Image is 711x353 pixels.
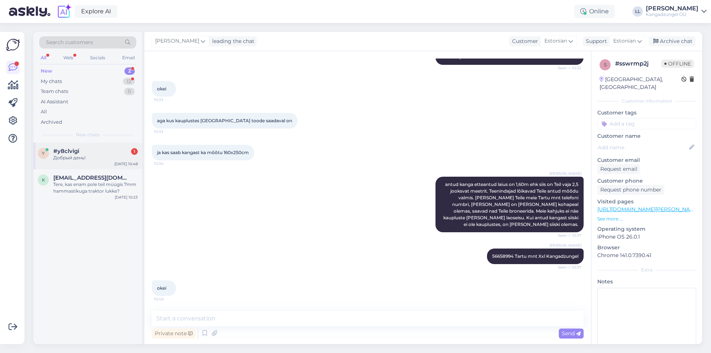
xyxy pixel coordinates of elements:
img: explore-ai [56,4,72,19]
p: Operating system [597,225,696,233]
div: [GEOGRAPHIC_DATA], [GEOGRAPHIC_DATA] [600,76,681,91]
span: Send [562,330,581,337]
div: Private note [152,329,196,339]
span: ja kas saab kangast ka mõõtu 160x250cm [157,150,249,155]
span: New chats [76,131,100,138]
div: [PERSON_NAME] [646,6,698,11]
div: All [41,108,47,116]
div: 2 [124,67,135,75]
p: iPhone OS 26.0.1 [597,233,696,241]
div: 12 [123,78,135,85]
div: [DATE] 10:48 [114,161,138,167]
div: [DATE] 10:23 [115,194,138,200]
span: Search customers [46,39,93,46]
p: Notes [597,278,696,286]
span: [PERSON_NAME] [550,171,581,176]
p: Customer email [597,156,696,164]
span: Estonian [613,37,636,45]
div: 1 [131,148,138,155]
a: [PERSON_NAME]Kangadzungel OÜ [646,6,707,17]
img: Askly Logo [6,38,20,52]
span: okei [157,86,166,91]
div: All [39,53,48,63]
div: My chats [41,78,62,85]
span: #y8clvigi [53,148,79,154]
div: LL [632,6,643,17]
p: See more ... [597,216,696,222]
a: [URL][DOMAIN_NAME][PERSON_NAME] [597,206,700,213]
span: Seen ✓ 10:37 [554,264,581,270]
div: Web [62,53,75,63]
span: Seen ✓ 10:32 [554,65,581,71]
div: New [41,67,52,75]
div: leading the chat [209,37,254,45]
div: # sswrmp2j [615,59,661,68]
span: 10:33 [154,97,182,103]
p: Customer tags [597,109,696,117]
div: Extra [597,267,696,273]
div: Tere, kas enam pole teil müügis 7mm hammastikuga traktor lukke? [53,181,138,194]
span: aga kus kauplustes [GEOGRAPHIC_DATA] toode saadaval on [157,118,292,123]
a: Explore AI [75,5,117,18]
span: Estonian [544,37,567,45]
span: antud kanga etteantud laius on 1,60m ehk siis on Teil vaja 2,5 jooksvat meetrit. Teenindajad lõik... [443,182,580,227]
input: Add a tag [597,118,696,129]
div: Online [574,5,615,18]
div: AI Assistant [41,98,68,106]
div: Team chats [41,88,68,95]
div: Customer [509,37,538,45]
div: Archived [41,119,62,126]
div: Support [583,37,607,45]
span: okei [157,285,166,291]
div: 0 [124,88,135,95]
div: Socials [89,53,107,63]
div: Request phone number [597,185,664,195]
span: Seen ✓ 10:37 [554,233,581,238]
div: Request email [597,164,640,174]
p: Customer phone [597,177,696,185]
div: Customer information [597,98,696,104]
p: Browser [597,244,696,252]
p: Visited pages [597,198,696,206]
span: 10:33 [154,129,182,134]
div: Добрый день! [53,154,138,161]
span: y [42,150,45,156]
span: Offline [661,60,694,68]
span: 56658994 Tartu mnt Xxl Kangadzungel [492,253,578,259]
span: [PERSON_NAME] [155,37,199,45]
span: k [42,177,45,183]
span: [PERSON_NAME] [550,243,581,248]
div: Kangadzungel OÜ [646,11,698,17]
div: Email [121,53,136,63]
div: Archive chat [649,36,695,46]
p: Chrome 141.0.7390.41 [597,252,696,259]
span: karit25@hotmail.com [53,174,130,181]
input: Add name [598,143,688,151]
span: s [604,62,607,67]
span: 10:45 [154,296,182,302]
p: Customer name [597,132,696,140]
span: 10:34 [154,161,182,166]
